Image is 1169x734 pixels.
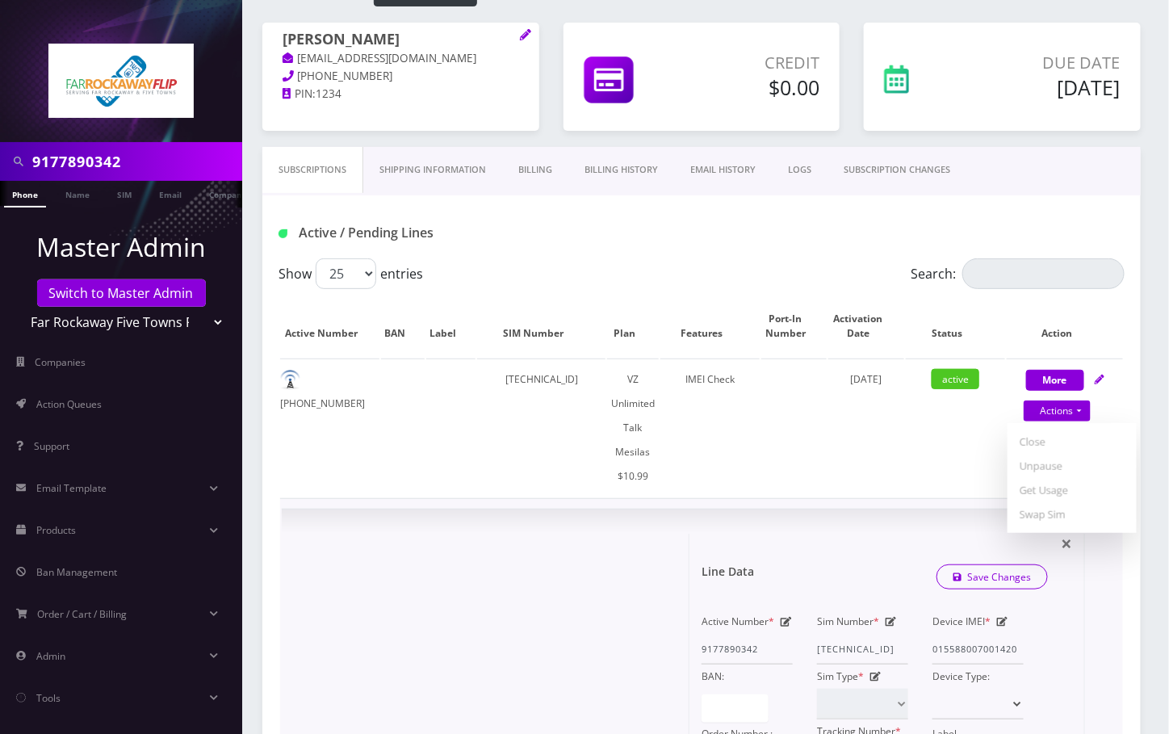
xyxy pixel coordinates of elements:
[36,397,102,411] span: Action Queues
[962,258,1125,289] input: Search:
[702,665,724,689] label: BAN:
[850,372,882,386] span: [DATE]
[660,296,760,357] th: Features: activate to sort column ascending
[32,146,238,177] input: Search in Company
[36,523,76,537] span: Products
[692,75,819,99] h5: $0.00
[1008,423,1137,533] div: Actions
[660,367,760,392] div: IMEI Check
[477,359,605,497] td: [TECHNICAL_ID]
[151,181,190,206] a: Email
[283,51,477,67] a: [EMAIL_ADDRESS][DOMAIN_NAME]
[109,181,140,206] a: SIM
[280,370,300,390] img: default.png
[38,607,128,621] span: Order / Cart / Billing
[817,610,879,634] label: Sim Number
[1008,430,1137,454] a: Close
[316,258,376,289] select: Showentries
[702,565,754,579] h1: Line Data
[674,147,772,193] a: EMAIL HISTORY
[971,75,1121,99] h5: [DATE]
[568,147,674,193] a: Billing History
[702,610,774,634] label: Active Number
[426,296,476,357] th: Label: activate to sort column ascending
[607,359,658,497] td: VZ Unlimited Talk Mesilas $10.99
[1007,296,1123,357] th: Action: activate to sort column ascending
[36,649,65,663] span: Admin
[279,258,423,289] label: Show entries
[279,225,544,241] h1: Active / Pending Lines
[36,481,107,495] span: Email Template
[262,147,363,193] a: Subscriptions
[932,369,979,389] span: active
[932,665,990,689] label: Device Type:
[363,147,502,193] a: Shipping Information
[279,229,287,238] img: Active / Pending Lines
[34,439,69,453] span: Support
[772,147,828,193] a: LOGS
[280,359,379,497] td: [PHONE_NUMBER]
[283,31,519,50] h1: [PERSON_NAME]
[761,296,827,357] th: Port-In Number: activate to sort column ascending
[381,296,425,357] th: BAN: activate to sort column ascending
[607,296,658,357] th: Plan: activate to sort column ascending
[48,44,194,118] img: Far Rockaway Five Towns Flip
[702,634,793,665] input: Active Number
[57,181,98,206] a: Name
[692,51,819,75] p: Credit
[316,86,341,101] span: 1234
[1061,530,1072,556] span: ×
[936,565,1049,589] button: Save Changes
[932,610,991,634] label: Device IMEI
[971,51,1121,75] p: Due Date
[911,258,1125,289] label: Search:
[36,355,86,369] span: Companies
[828,296,905,357] th: Activation Date: activate to sort column ascending
[298,69,393,83] span: [PHONE_NUMBER]
[1026,370,1084,391] button: More
[4,181,46,208] a: Phone
[828,147,966,193] a: SUBSCRIPTION CHANGES
[280,296,379,357] th: Active Number: activate to sort column ascending
[817,634,908,665] input: Sim Number
[477,296,605,357] th: SIM Number: activate to sort column ascending
[1008,454,1137,478] a: Unpause
[936,564,1049,589] a: Save Changes
[1024,401,1091,422] a: Actions
[1008,478,1137,502] a: Get Usage
[36,565,117,579] span: Ban Management
[502,147,568,193] a: Billing
[283,86,316,103] a: PIN:
[932,634,1024,665] input: IMEI
[201,181,255,206] a: Company
[1008,502,1137,526] a: Swap Sim
[817,665,864,689] label: Sim Type
[36,691,61,705] span: Tools
[37,279,206,307] a: Switch to Master Admin
[906,296,1005,357] th: Status: activate to sort column ascending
